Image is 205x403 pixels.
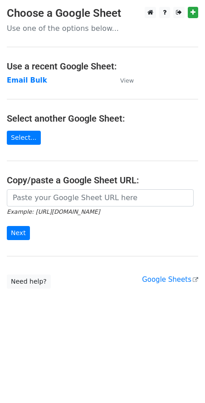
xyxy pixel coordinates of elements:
[7,189,194,206] input: Paste your Google Sheet URL here
[7,76,47,84] a: Email Bulk
[120,77,134,84] small: View
[142,275,198,284] a: Google Sheets
[7,24,198,33] p: Use one of the options below...
[7,275,51,289] a: Need help?
[7,61,198,72] h4: Use a recent Google Sheet:
[160,359,205,403] iframe: Chat Widget
[7,113,198,124] h4: Select another Google Sheet:
[7,226,30,240] input: Next
[7,7,198,20] h3: Choose a Google Sheet
[7,131,41,145] a: Select...
[7,175,198,186] h4: Copy/paste a Google Sheet URL:
[111,76,134,84] a: View
[7,208,100,215] small: Example: [URL][DOMAIN_NAME]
